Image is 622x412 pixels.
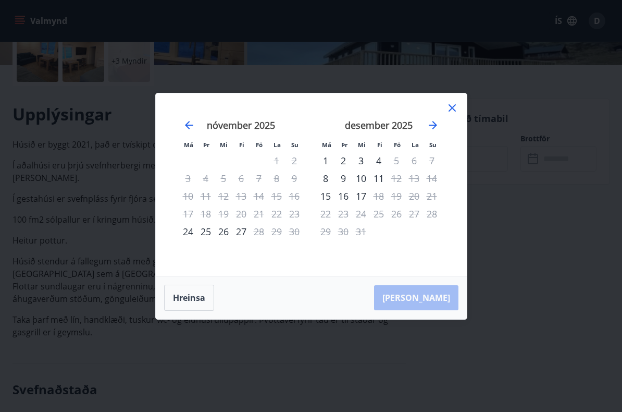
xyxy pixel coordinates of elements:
[232,187,250,205] td: Not available. fimmtudagur, 13. nóvember 2025
[179,205,197,223] td: Not available. mánudagur, 17. nóvember 2025
[405,205,423,223] td: Not available. laugardagur, 27. desember 2025
[412,141,419,149] small: La
[423,187,441,205] td: Not available. sunnudagur, 21. desember 2025
[239,141,244,149] small: Fi
[405,169,423,187] td: Not available. laugardagur, 13. desember 2025
[273,141,281,149] small: La
[352,205,370,223] td: Not available. miðvikudagur, 24. desember 2025
[334,205,352,223] td: Not available. þriðjudagur, 23. desember 2025
[394,141,401,149] small: Fö
[370,169,388,187] div: 11
[197,205,215,223] td: Not available. þriðjudagur, 18. nóvember 2025
[232,169,250,187] td: Not available. fimmtudagur, 6. nóvember 2025
[250,223,268,240] div: Aðeins útritun í boði
[215,187,232,205] td: Not available. miðvikudagur, 12. nóvember 2025
[370,152,388,169] td: Choose fimmtudagur, 4. desember 2025 as your check-in date. It’s available.
[215,223,232,240] div: 26
[250,223,268,240] td: Not available. föstudagur, 28. nóvember 2025
[405,187,423,205] td: Not available. laugardagur, 20. desember 2025
[317,223,334,240] td: Not available. mánudagur, 29. desember 2025
[317,187,334,205] td: Choose mánudagur, 15. desember 2025 as your check-in date. It’s available.
[352,169,370,187] div: 10
[285,223,303,240] td: Not available. sunnudagur, 30. nóvember 2025
[388,205,405,223] td: Not available. föstudagur, 26. desember 2025
[423,169,441,187] td: Not available. sunnudagur, 14. desember 2025
[215,169,232,187] td: Not available. miðvikudagur, 5. nóvember 2025
[285,205,303,223] td: Not available. sunnudagur, 23. nóvember 2025
[317,169,334,187] div: Aðeins innritun í boði
[377,141,382,149] small: Fi
[215,223,232,240] td: Choose miðvikudagur, 26. nóvember 2025 as your check-in date. It’s available.
[268,152,285,169] td: Not available. laugardagur, 1. nóvember 2025
[164,285,214,311] button: Hreinsa
[334,187,352,205] div: 16
[334,187,352,205] td: Choose þriðjudagur, 16. desember 2025 as your check-in date. It’s available.
[322,141,331,149] small: Má
[317,169,334,187] td: Choose mánudagur, 8. desember 2025 as your check-in date. It’s available.
[370,169,388,187] td: Choose fimmtudagur, 11. desember 2025 as your check-in date. It’s available.
[388,152,405,169] td: Not available. föstudagur, 5. desember 2025
[352,187,370,205] td: Choose miðvikudagur, 17. desember 2025 as your check-in date. It’s available.
[197,187,215,205] td: Not available. þriðjudagur, 11. nóvember 2025
[317,205,334,223] td: Not available. mánudagur, 22. desember 2025
[268,187,285,205] td: Not available. laugardagur, 15. nóvember 2025
[250,187,268,205] td: Not available. föstudagur, 14. nóvember 2025
[220,141,228,149] small: Mi
[429,141,437,149] small: Su
[184,141,193,149] small: Má
[285,187,303,205] td: Not available. sunnudagur, 16. nóvember 2025
[232,205,250,223] td: Not available. fimmtudagur, 20. nóvember 2025
[352,169,370,187] td: Choose miðvikudagur, 10. desember 2025 as your check-in date. It’s available.
[179,223,197,240] div: Aðeins innritun í boði
[352,187,370,205] div: 17
[423,205,441,223] td: Not available. sunnudagur, 28. desember 2025
[388,187,405,205] td: Not available. föstudagur, 19. desember 2025
[179,187,197,205] td: Not available. mánudagur, 10. nóvember 2025
[183,119,195,131] div: Move backward to switch to the previous month.
[352,152,370,169] div: 3
[179,223,197,240] td: Choose mánudagur, 24. nóvember 2025 as your check-in date. It’s available.
[334,169,352,187] td: Choose þriðjudagur, 9. desember 2025 as your check-in date. It’s available.
[352,223,370,240] td: Not available. miðvikudagur, 31. desember 2025
[370,187,388,205] div: Aðeins útritun í boði
[197,223,215,240] td: Choose þriðjudagur, 25. nóvember 2025 as your check-in date. It’s available.
[232,223,250,240] div: 27
[268,169,285,187] td: Not available. laugardagur, 8. nóvember 2025
[317,152,334,169] td: Choose mánudagur, 1. desember 2025 as your check-in date. It’s available.
[268,205,285,223] td: Not available. laugardagur, 22. nóvember 2025
[341,141,347,149] small: Þr
[388,152,405,169] div: Aðeins útritun í boði
[370,187,388,205] td: Not available. fimmtudagur, 18. desember 2025
[388,169,405,187] td: Not available. föstudagur, 12. desember 2025
[334,152,352,169] td: Choose þriðjudagur, 2. desember 2025 as your check-in date. It’s available.
[168,106,454,263] div: Calendar
[317,152,334,169] div: Aðeins innritun í boði
[215,205,232,223] td: Not available. miðvikudagur, 19. nóvember 2025
[370,205,388,223] td: Not available. fimmtudagur, 25. desember 2025
[291,141,298,149] small: Su
[334,223,352,240] td: Not available. þriðjudagur, 30. desember 2025
[427,119,439,131] div: Move forward to switch to the next month.
[285,169,303,187] td: Not available. sunnudagur, 9. nóvember 2025
[179,169,197,187] td: Not available. mánudagur, 3. nóvember 2025
[203,141,209,149] small: Þr
[370,152,388,169] div: 4
[197,169,215,187] td: Not available. þriðjudagur, 4. nóvember 2025
[345,119,413,131] strong: desember 2025
[317,187,334,205] div: Aðeins innritun í boði
[207,119,275,131] strong: nóvember 2025
[405,152,423,169] td: Not available. laugardagur, 6. desember 2025
[358,141,366,149] small: Mi
[423,152,441,169] td: Not available. sunnudagur, 7. desember 2025
[334,169,352,187] div: 9
[285,152,303,169] td: Not available. sunnudagur, 2. nóvember 2025
[197,223,215,240] div: 25
[352,152,370,169] td: Choose miðvikudagur, 3. desember 2025 as your check-in date. It’s available.
[256,141,263,149] small: Fö
[334,152,352,169] div: 2
[388,169,405,187] div: Aðeins útritun í boði
[250,169,268,187] td: Not available. föstudagur, 7. nóvember 2025
[268,223,285,240] td: Not available. laugardagur, 29. nóvember 2025
[250,205,268,223] td: Not available. föstudagur, 21. nóvember 2025
[232,223,250,240] td: Choose fimmtudagur, 27. nóvember 2025 as your check-in date. It’s available.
